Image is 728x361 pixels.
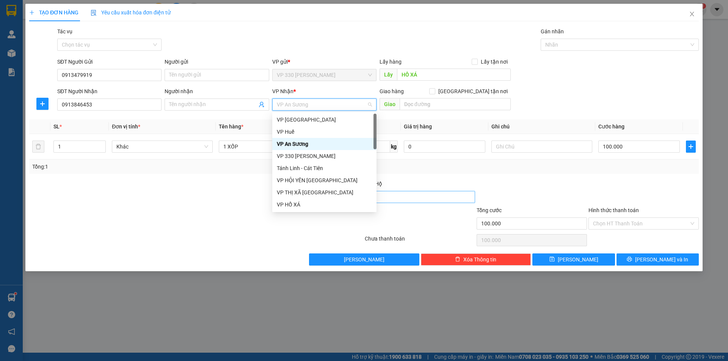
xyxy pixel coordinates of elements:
span: delete [455,256,460,263]
span: Giá trị hàng [404,123,432,130]
span: user-add [259,102,265,108]
span: Xóa Thông tin [463,255,496,264]
span: [PERSON_NAME] và In [635,255,688,264]
div: VP Huế [272,126,377,138]
div: SĐT Người Nhận [57,87,162,95]
div: SĐT Người Gửi [57,58,162,66]
div: VP HỘI YÊN [GEOGRAPHIC_DATA] [277,176,372,184]
button: save[PERSON_NAME] [532,253,615,266]
div: VP An Sương [272,138,377,150]
div: VP Đà Lạt [272,114,377,126]
button: delete [32,141,44,153]
th: Ghi chú [488,119,595,134]
span: save [549,256,555,263]
span: VP 330 Lê Duẫn [277,69,372,81]
label: Hình thức thanh toán [588,207,639,213]
div: VP Huế [277,128,372,136]
input: 0 [404,141,485,153]
span: [PERSON_NAME] [558,255,598,264]
div: Tổng: 1 [32,163,281,171]
span: VP An Sương [277,99,372,110]
div: VP THỊ XÃ QUẢNG TRỊ [272,186,377,198]
input: Dọc đường [397,69,511,81]
span: [GEOGRAPHIC_DATA] tận nơi [435,87,511,95]
label: Gán nhãn [541,28,564,34]
span: plus [686,144,695,150]
span: Lấy [380,69,397,81]
button: printer[PERSON_NAME] và In [617,253,699,266]
span: Lấy hàng [380,59,402,65]
input: Dọc đường [400,98,511,110]
div: VP HỒ XÁ [277,200,372,209]
div: Tánh Linh - Cát Tiên [277,164,372,172]
span: Tổng cước [477,207,502,213]
button: plus [36,98,49,110]
span: TẠO ĐƠN HÀNG [29,9,78,16]
img: icon [91,10,97,16]
span: Tên hàng [219,123,243,130]
span: plus [29,10,35,15]
span: Yêu cầu xuất hóa đơn điện tử [91,9,171,16]
div: VP An Sương [277,140,372,148]
div: VP THỊ XÃ [GEOGRAPHIC_DATA] [277,188,372,197]
button: deleteXóa Thông tin [421,253,531,266]
div: VP HỘI YÊN HẢI LĂNG [272,174,377,186]
button: plus [686,141,696,153]
span: printer [627,256,632,263]
div: VP HỒ XÁ [272,198,377,211]
span: Đơn vị tính [112,123,140,130]
button: Close [681,4,703,25]
div: Người nhận [165,87,269,95]
div: VP [GEOGRAPHIC_DATA] [277,116,372,124]
div: VP gửi [272,58,377,66]
input: VD: Bàn, Ghế [219,141,320,153]
span: [PERSON_NAME] [344,255,384,264]
span: close [689,11,695,17]
label: Tác vụ [57,28,72,34]
span: VP Nhận [272,88,293,94]
input: Ghi Chú [491,141,592,153]
div: VP 330 [PERSON_NAME] [277,152,372,160]
div: Tánh Linh - Cát Tiên [272,162,377,174]
div: Chưa thanh toán [364,234,476,248]
span: Lấy tận nơi [478,58,511,66]
span: Giao hàng [380,88,404,94]
span: Cước hàng [598,123,624,130]
span: Giao [380,98,400,110]
span: plus [37,101,48,107]
span: Thu Hộ [365,181,382,187]
div: Người gửi [165,58,269,66]
span: kg [390,141,398,153]
span: Khác [116,141,208,152]
button: [PERSON_NAME] [309,253,419,266]
div: VP 330 Lê Duẫn [272,150,377,162]
span: SL [53,123,60,130]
